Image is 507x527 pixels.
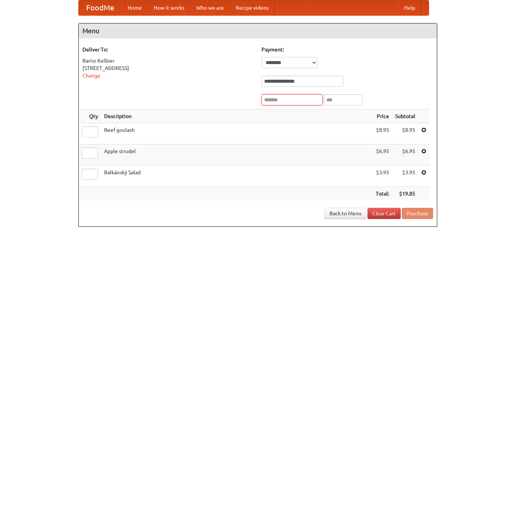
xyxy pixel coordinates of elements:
[79,0,122,15] a: FoodMe
[262,46,433,53] h5: Payment:
[101,109,373,123] th: Description
[101,145,373,166] td: Apple strudel
[82,73,100,79] a: Change
[148,0,190,15] a: How it works
[190,0,230,15] a: Who we are
[367,208,401,219] a: Clear Cart
[373,109,392,123] th: Price
[79,23,437,38] h4: Menu
[392,145,418,166] td: $6.95
[82,64,254,72] div: [STREET_ADDRESS]
[392,109,418,123] th: Subtotal
[392,166,418,187] td: $3.95
[373,166,392,187] td: $3.95
[373,187,392,201] th: Total:
[325,208,366,219] a: Back to Menu
[373,123,392,145] td: $8.95
[402,208,433,219] button: Purchase
[230,0,275,15] a: Recipe videos
[392,123,418,145] td: $8.95
[101,166,373,187] td: Balkánský Salad
[82,46,254,53] h5: Deliver To:
[79,109,101,123] th: Qty
[82,57,254,64] div: Bariss Kelbier
[122,0,148,15] a: Home
[392,187,418,201] th: $19.85
[373,145,392,166] td: $6.95
[101,123,373,145] td: Beef goulash
[398,0,421,15] a: Help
